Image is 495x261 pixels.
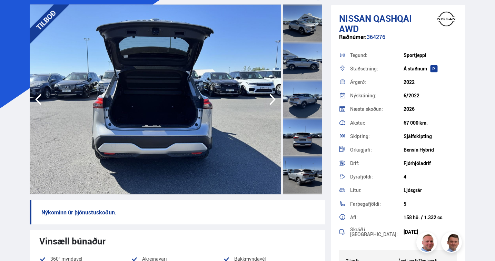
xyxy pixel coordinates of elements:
[339,12,412,35] span: Qashqai AWD
[350,174,404,179] div: Dyrafjöldi:
[404,147,457,153] div: Bensín Hybrid
[350,202,404,206] div: Farþegafjöldi:
[404,79,457,85] div: 2022
[350,107,404,112] div: Næsta skoðun:
[433,8,460,30] img: brand logo
[350,188,404,193] div: Litur:
[404,174,457,180] div: 4
[404,134,457,139] div: Sjálfskipting
[339,12,371,25] span: Nissan
[404,229,457,235] div: [DATE]
[404,120,457,126] div: 67 000 km.
[350,134,404,139] div: Skipting:
[404,106,457,112] div: 2026
[30,4,281,194] img: 3292824.jpeg
[442,233,463,254] img: FbJEzSuNWCJXmdc-.webp
[339,33,367,41] span: Raðnúmer:
[404,201,457,207] div: 5
[350,147,404,152] div: Orkugjafi:
[39,236,316,246] div: Vinsæll búnaður
[404,187,457,193] div: Ljósgrár
[404,52,457,58] div: Sportjeppi
[404,66,457,71] div: Á staðnum
[350,66,404,71] div: Staðsetning:
[350,93,404,98] div: Nýskráning:
[350,120,404,125] div: Akstur:
[417,233,438,254] img: siFngHWaQ9KaOqBr.png
[404,93,457,98] div: 6/2022
[350,227,404,237] div: Skráð í [GEOGRAPHIC_DATA]:
[350,215,404,220] div: Afl:
[404,161,457,166] div: Fjórhjóladrif
[350,80,404,85] div: Árgerð:
[350,53,404,58] div: Tegund:
[350,161,404,166] div: Drif:
[6,3,26,23] button: Opna LiveChat spjallviðmót
[30,200,325,224] p: Nýkominn úr þjónustuskoðun.
[404,215,457,220] div: 158 hö. / 1.332 cc.
[339,34,457,47] div: 364276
